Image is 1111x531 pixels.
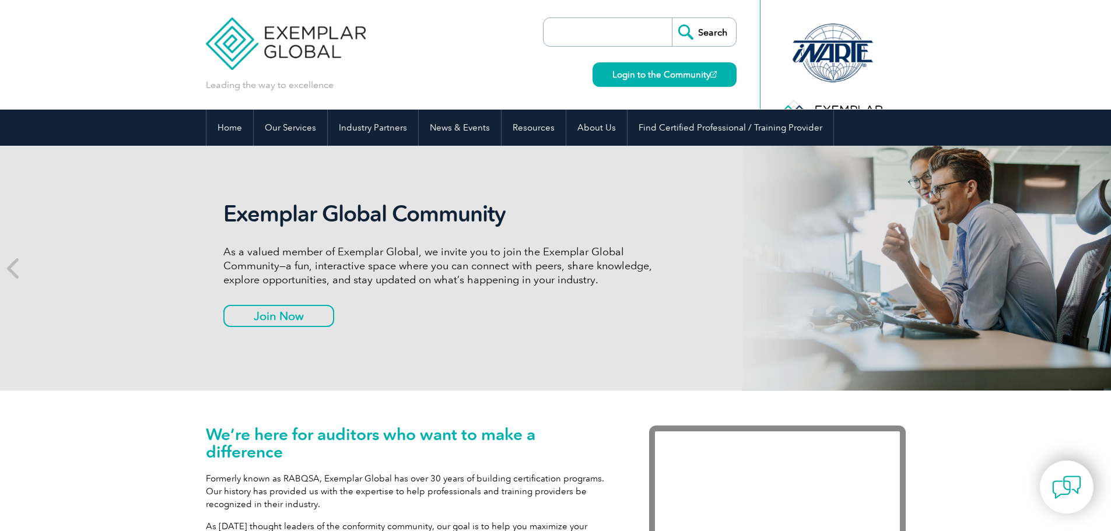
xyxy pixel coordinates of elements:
h1: We’re here for auditors who want to make a difference [206,425,614,460]
h2: Exemplar Global Community [223,201,661,227]
p: As a valued member of Exemplar Global, we invite you to join the Exemplar Global Community—a fun,... [223,245,661,287]
a: Resources [502,110,566,146]
a: News & Events [419,110,501,146]
a: Join Now [223,305,334,327]
a: Industry Partners [328,110,418,146]
a: Home [206,110,253,146]
img: contact-chat.png [1052,473,1081,502]
a: Login to the Community [593,62,737,87]
img: open_square.png [710,71,717,78]
a: About Us [566,110,627,146]
p: Formerly known as RABQSA, Exemplar Global has over 30 years of building certification programs. O... [206,472,614,511]
input: Search [672,18,736,46]
p: Leading the way to excellence [206,79,334,92]
a: Find Certified Professional / Training Provider [628,110,833,146]
a: Our Services [254,110,327,146]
